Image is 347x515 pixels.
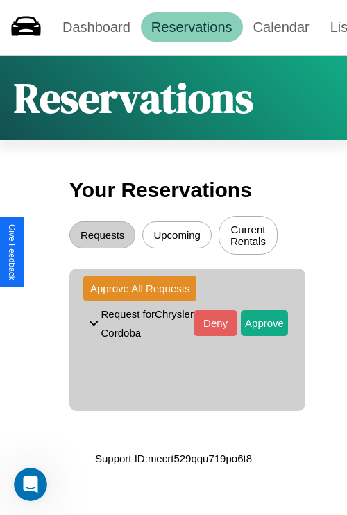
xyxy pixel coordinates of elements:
button: Requests [69,221,135,248]
button: Upcoming [142,221,212,248]
a: Reservations [141,12,243,42]
h1: Reservations [14,69,253,126]
div: Give Feedback [7,224,17,280]
a: Calendar [243,12,320,42]
button: Current Rentals [219,216,278,255]
h3: Your Reservations [69,171,278,209]
button: Deny [194,310,237,336]
p: Request for Chrysler Cordoba [101,305,194,342]
a: Dashboard [52,12,141,42]
button: Approve All Requests [83,276,196,301]
button: Approve [241,310,288,336]
p: Support ID: mecrt529qqu719po6t8 [95,449,252,468]
iframe: Intercom live chat [14,468,47,501]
